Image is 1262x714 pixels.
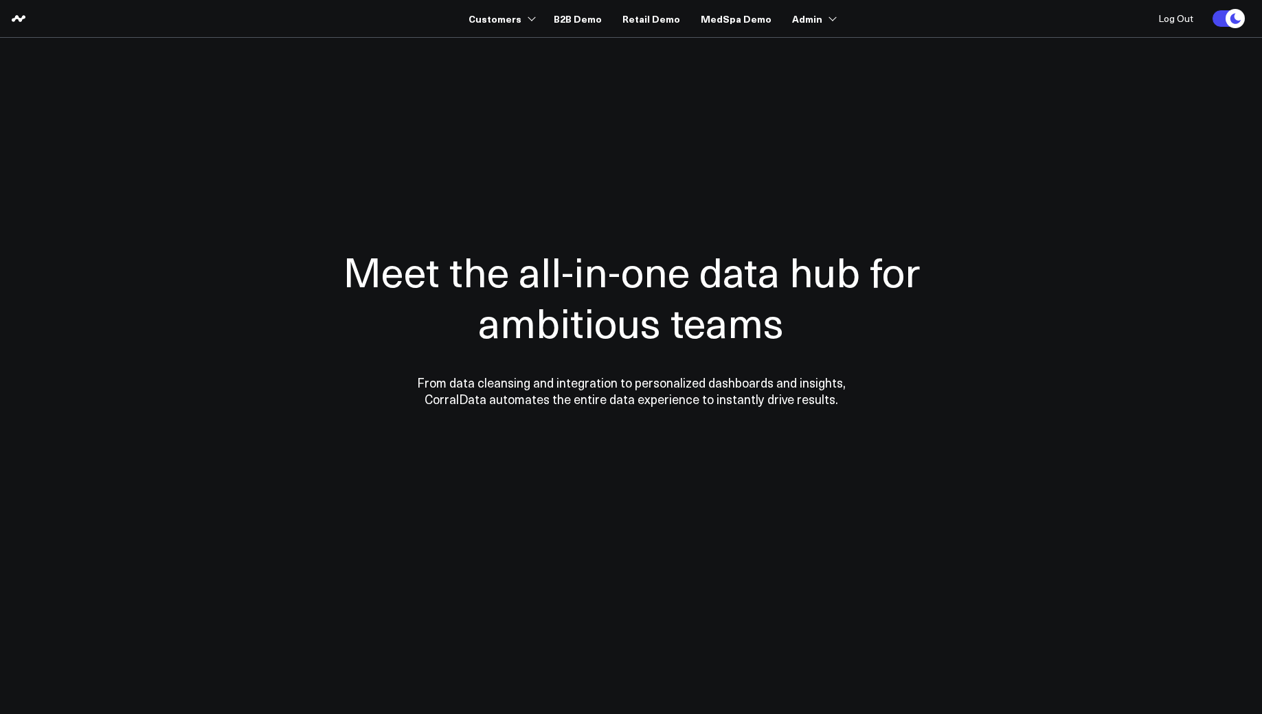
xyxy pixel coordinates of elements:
[622,6,680,31] a: Retail Demo
[792,6,834,31] a: Admin
[554,6,602,31] a: B2B Demo
[387,375,875,408] p: From data cleansing and integration to personalized dashboards and insights, CorralData automates...
[295,245,968,347] h1: Meet the all-in-one data hub for ambitious teams
[469,6,533,31] a: Customers
[701,6,771,31] a: MedSpa Demo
